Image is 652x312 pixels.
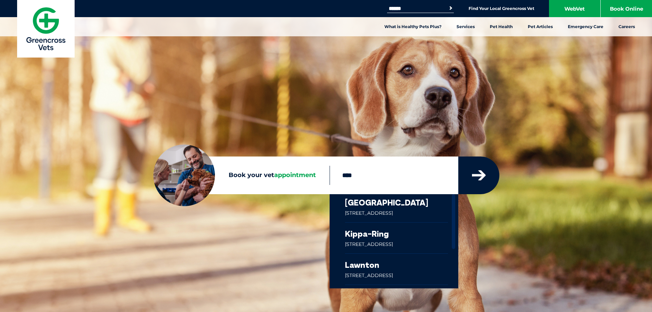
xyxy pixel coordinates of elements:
a: Careers [611,17,642,36]
a: Find Your Local Greencross Vet [469,6,534,11]
a: Services [449,17,482,36]
a: Pet Health [482,17,520,36]
label: Book your vet [153,170,330,180]
a: Emergency Care [560,17,611,36]
a: Pet Articles [520,17,560,36]
button: Search [447,5,454,12]
a: What is Healthy Pets Plus? [377,17,449,36]
span: appointment [274,171,316,179]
